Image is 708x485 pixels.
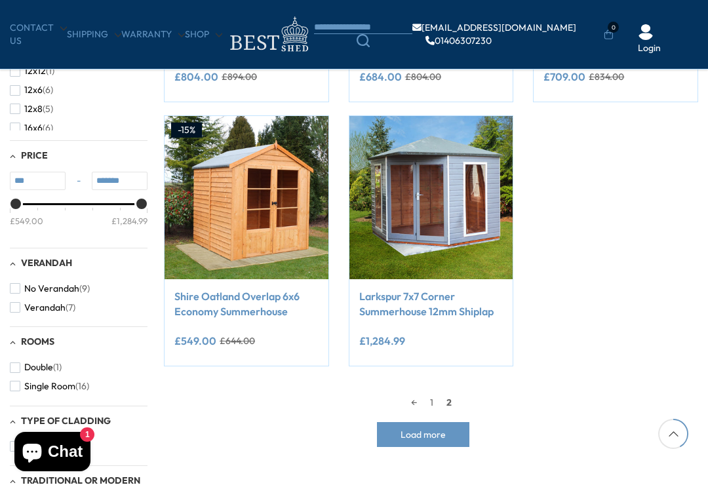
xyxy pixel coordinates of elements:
span: Verandah [21,257,72,269]
span: Single Room [24,381,75,392]
button: 12x8 [10,100,53,119]
span: 12x12 [24,66,46,77]
div: -15% [171,123,202,138]
button: 16x6 [10,119,53,138]
a: Login [638,42,661,55]
a: 0 [604,28,614,41]
div: Price [10,203,147,238]
span: 0 [608,22,619,33]
button: 12mm [10,437,62,456]
span: 16x6 [24,123,43,134]
span: 12x8 [24,104,43,115]
button: 12x12 [10,62,54,81]
span: No Verandah [24,283,79,294]
span: Rooms [21,336,54,347]
ins: £684.00 [359,71,402,82]
button: Load more [377,422,469,447]
a: Shire Oatland Overlap 6x6 Economy Summerhouse [174,289,319,319]
del: £834.00 [589,72,624,81]
span: 2 [440,393,458,412]
span: (5) [43,104,53,115]
span: (6) [43,123,53,134]
inbox-online-store-chat: Shopify online store chat [10,432,94,475]
span: Type of Cladding [21,415,111,427]
ins: £804.00 [174,71,218,82]
ins: £549.00 [174,336,216,346]
span: Double [24,362,53,373]
span: (1) [53,362,62,373]
a: Warranty [121,28,185,41]
input: Max value [92,172,147,190]
div: £549.00 [10,215,43,227]
span: 12x6 [24,85,43,96]
del: £894.00 [222,72,257,81]
ins: £1,284.99 [359,336,405,346]
img: logo [222,13,314,56]
span: (9) [79,283,90,294]
span: - [66,174,92,187]
button: Verandah [10,298,75,317]
button: 12x6 [10,81,53,100]
span: Load more [401,430,446,439]
button: Single Room [10,377,89,396]
a: Shipping [67,28,121,41]
a: 01406307230 [425,36,492,45]
a: [EMAIL_ADDRESS][DOMAIN_NAME] [412,23,576,32]
span: (16) [75,381,89,392]
span: (6) [43,85,53,96]
a: Larkspur 7x7 Corner Summerhouse 12mm Shiplap [359,289,503,319]
a: CONTACT US [10,22,67,47]
span: Verandah [24,302,66,313]
a: 1 [423,393,440,412]
span: Price [21,149,48,161]
a: Shop [185,28,222,41]
ins: £709.00 [543,71,585,82]
button: Double [10,358,62,377]
span: (7) [66,302,75,313]
input: Min value [10,172,66,190]
a: ← [404,393,423,412]
button: No Verandah [10,279,90,298]
del: £644.00 [220,336,255,345]
span: (1) [46,66,54,77]
a: Search [314,34,412,47]
del: £804.00 [405,72,441,81]
div: £1,284.99 [111,215,147,227]
img: Shire Oatland Overlap 6x6 Economy Summerhouse - Best Shed [165,116,328,280]
img: User Icon [638,24,654,40]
